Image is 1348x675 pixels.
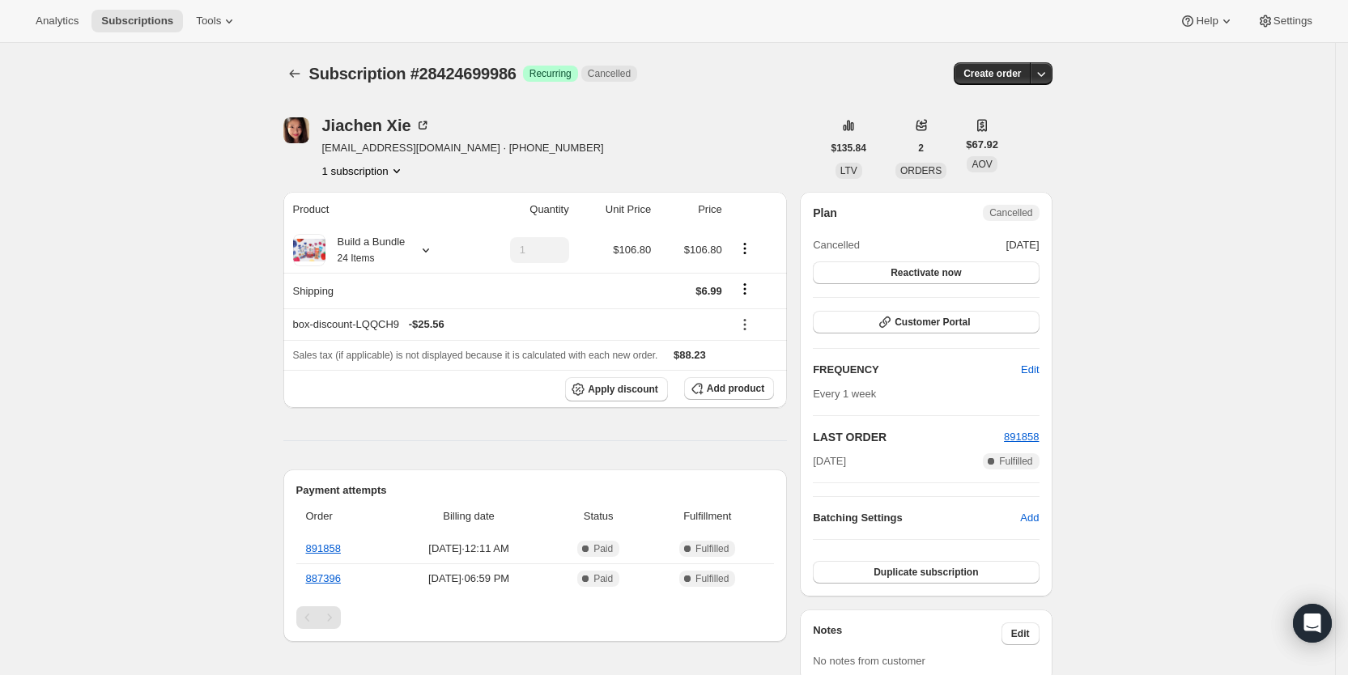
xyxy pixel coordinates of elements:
[831,142,866,155] span: $135.84
[309,65,517,83] span: Subscription #28424699986
[954,62,1031,85] button: Create order
[574,192,657,227] th: Unit Price
[391,571,546,587] span: [DATE] · 06:59 PM
[338,253,375,264] small: 24 Items
[1293,604,1332,643] div: Open Intercom Messenger
[322,163,405,179] button: Product actions
[732,280,758,298] button: Shipping actions
[813,388,876,400] span: Every 1 week
[283,117,309,143] span: Jiachen Xie
[283,62,306,85] button: Subscriptions
[963,67,1021,80] span: Create order
[293,350,658,361] span: Sales tax (if applicable) is not displayed because it is calculated with each new order.
[283,192,472,227] th: Product
[813,561,1039,584] button: Duplicate subscription
[656,192,727,227] th: Price
[822,137,876,159] button: $135.84
[1274,15,1312,28] span: Settings
[306,542,341,554] a: 891858
[972,159,992,170] span: AOV
[813,510,1020,526] h6: Batching Settings
[1020,510,1039,526] span: Add
[989,206,1032,219] span: Cancelled
[296,606,775,629] nav: Pagination
[874,566,978,579] span: Duplicate subscription
[529,67,572,80] span: Recurring
[593,542,613,555] span: Paid
[196,15,221,28] span: Tools
[891,266,961,279] span: Reactivate now
[322,140,604,156] span: [EMAIL_ADDRESS][DOMAIN_NAME] · [PHONE_NUMBER]
[283,273,472,308] th: Shipping
[695,542,729,555] span: Fulfilled
[1170,10,1244,32] button: Help
[391,541,546,557] span: [DATE] · 12:11 AM
[813,205,837,221] h2: Plan
[707,382,764,395] span: Add product
[1010,505,1048,531] button: Add
[391,508,546,524] span: Billing date
[306,572,341,584] a: 887396
[813,237,860,253] span: Cancelled
[186,10,247,32] button: Tools
[556,508,640,524] span: Status
[588,67,631,80] span: Cancelled
[813,311,1039,333] button: Customer Portal
[674,349,706,361] span: $88.23
[471,192,573,227] th: Quantity
[565,377,668,401] button: Apply discount
[813,362,1021,378] h2: FREQUENCY
[895,316,970,329] span: Customer Portal
[296,482,775,499] h2: Payment attempts
[695,285,722,297] span: $6.99
[1196,15,1218,28] span: Help
[1248,10,1322,32] button: Settings
[732,240,758,257] button: Product actions
[1011,627,1030,640] span: Edit
[322,117,431,134] div: Jiachen Xie
[813,453,846,469] span: [DATE]
[684,244,722,256] span: $106.80
[293,316,722,333] div: box-discount-LQQCH9
[325,234,406,266] div: Build a Bundle
[36,15,79,28] span: Analytics
[813,429,1004,445] h2: LAST ORDER
[296,499,387,534] th: Order
[409,316,444,333] span: - $25.56
[101,15,173,28] span: Subscriptions
[1021,362,1039,378] span: Edit
[908,137,933,159] button: 2
[900,165,942,176] span: ORDERS
[813,622,1001,645] h3: Notes
[593,572,613,585] span: Paid
[588,383,658,396] span: Apply discount
[695,572,729,585] span: Fulfilled
[650,508,764,524] span: Fulfillment
[1011,357,1048,383] button: Edit
[1006,237,1040,253] span: [DATE]
[918,142,924,155] span: 2
[684,377,774,400] button: Add product
[613,244,651,256] span: $106.80
[1004,429,1039,445] button: 891858
[1001,622,1040,645] button: Edit
[813,655,925,667] span: No notes from customer
[91,10,183,32] button: Subscriptions
[840,165,857,176] span: LTV
[1004,431,1039,443] a: 891858
[999,455,1032,468] span: Fulfilled
[26,10,88,32] button: Analytics
[966,137,998,153] span: $67.92
[813,261,1039,284] button: Reactivate now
